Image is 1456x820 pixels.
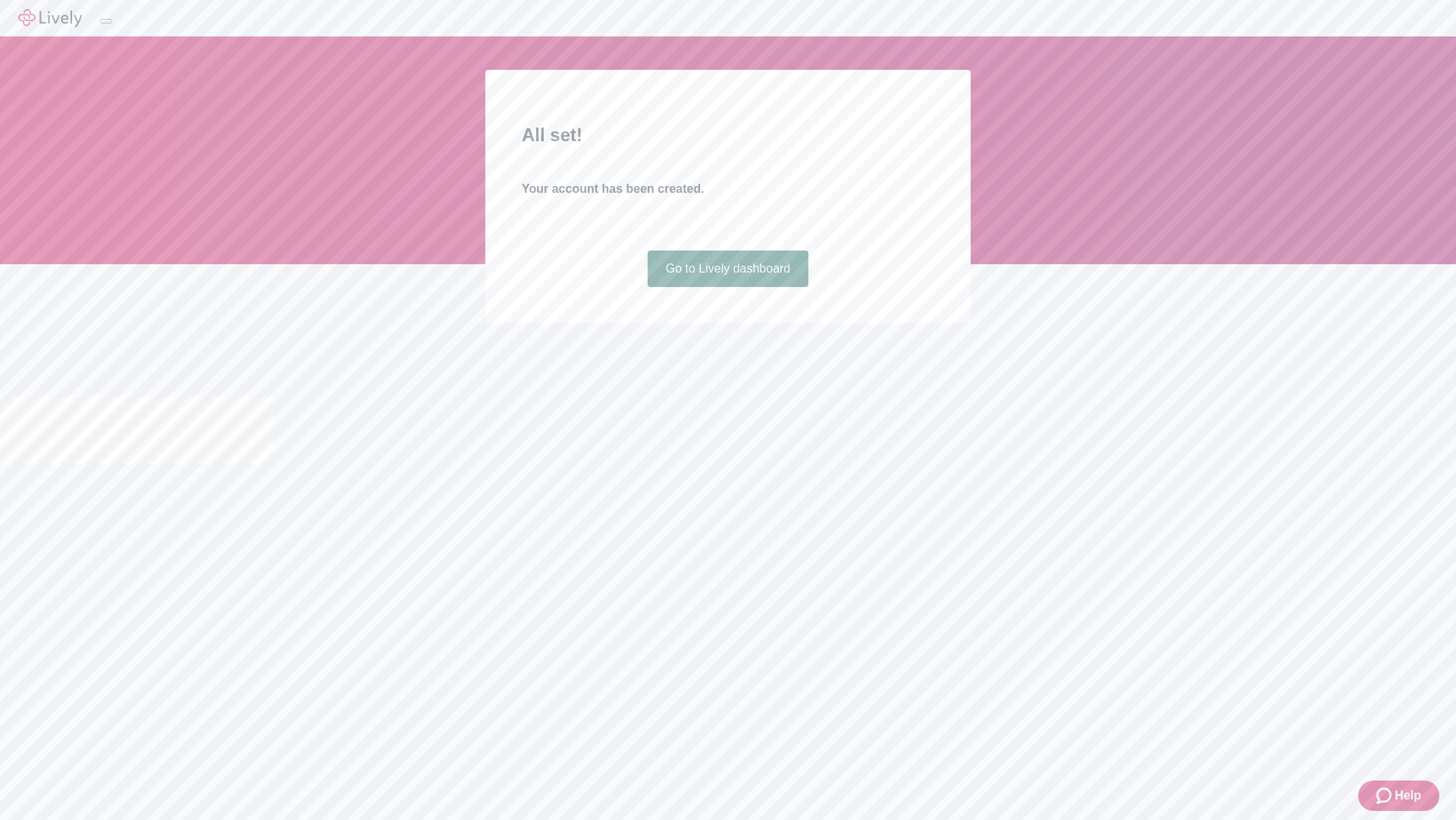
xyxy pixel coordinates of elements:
[648,251,809,287] a: Go to Lively dashboard
[1395,787,1421,805] span: Help
[18,9,82,27] img: Lively
[1358,781,1439,811] button: Zendesk support iconHelp
[522,121,934,149] h2: All set!
[522,180,934,198] h4: Your account has been created.
[100,19,112,24] button: Log out
[1376,787,1395,805] svg: Zendesk support icon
